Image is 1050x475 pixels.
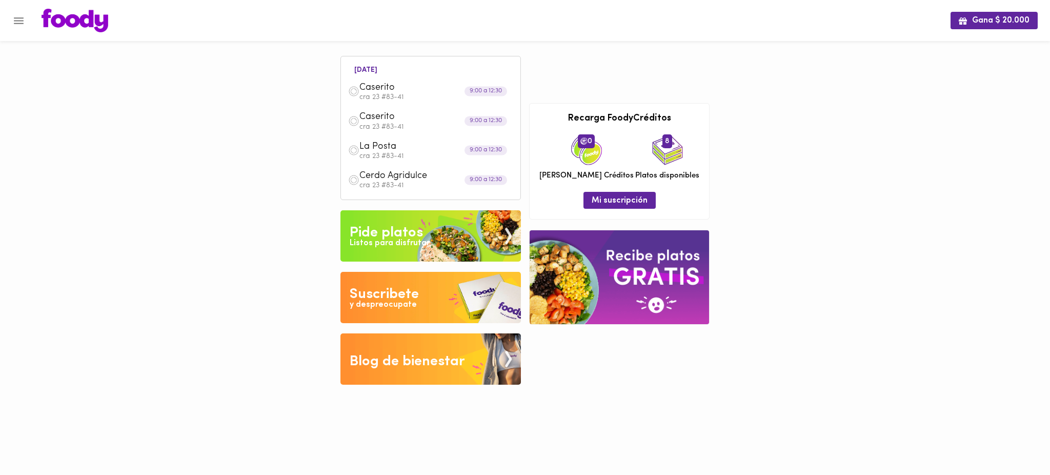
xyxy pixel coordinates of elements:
[350,299,417,311] div: y despreocupate
[359,170,477,182] span: Cerdo Agridulce
[583,192,656,209] button: Mi suscripción
[42,9,108,32] img: logo.png
[465,175,507,185] div: 9:00 a 12:30
[991,415,1040,465] iframe: Messagebird Livechat Widget
[340,272,521,323] img: Disfruta bajar de peso
[578,134,595,148] span: 0
[539,170,634,181] span: [PERSON_NAME] Créditos
[340,333,521,385] img: Blog de bienestar
[350,284,419,305] div: Suscribete
[465,146,507,155] div: 9:00 a 12:30
[465,87,507,96] div: 9:00 a 12:30
[348,174,359,186] img: dish.png
[346,64,386,74] li: [DATE]
[652,134,683,165] img: icon_dishes.png
[359,111,477,123] span: Caserito
[951,12,1038,29] button: Gana $ 20.000
[359,94,513,101] p: cra 23 #83-41
[359,82,477,94] span: Caserito
[350,351,465,372] div: Blog de bienestar
[537,114,701,124] h3: Recarga FoodyCréditos
[359,182,513,189] p: cra 23 #83-41
[348,86,359,97] img: dish.png
[959,16,1029,26] span: Gana $ 20.000
[580,137,588,145] img: foody-creditos.png
[348,115,359,127] img: dish.png
[359,124,513,131] p: cra 23 #83-41
[662,134,672,148] span: 8
[6,8,31,33] button: Menu
[530,230,709,324] img: referral-banner.png
[350,237,430,249] div: Listos para disfrutar
[592,196,648,206] span: Mi suscripción
[465,116,507,126] div: 9:00 a 12:30
[350,223,423,243] div: Pide platos
[635,170,699,181] span: Platos disponibles
[359,141,477,153] span: La Posta
[348,145,359,156] img: dish.png
[571,134,602,165] img: credits-package.png
[340,210,521,262] img: Pide un Platos
[359,153,513,160] p: cra 23 #83-41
